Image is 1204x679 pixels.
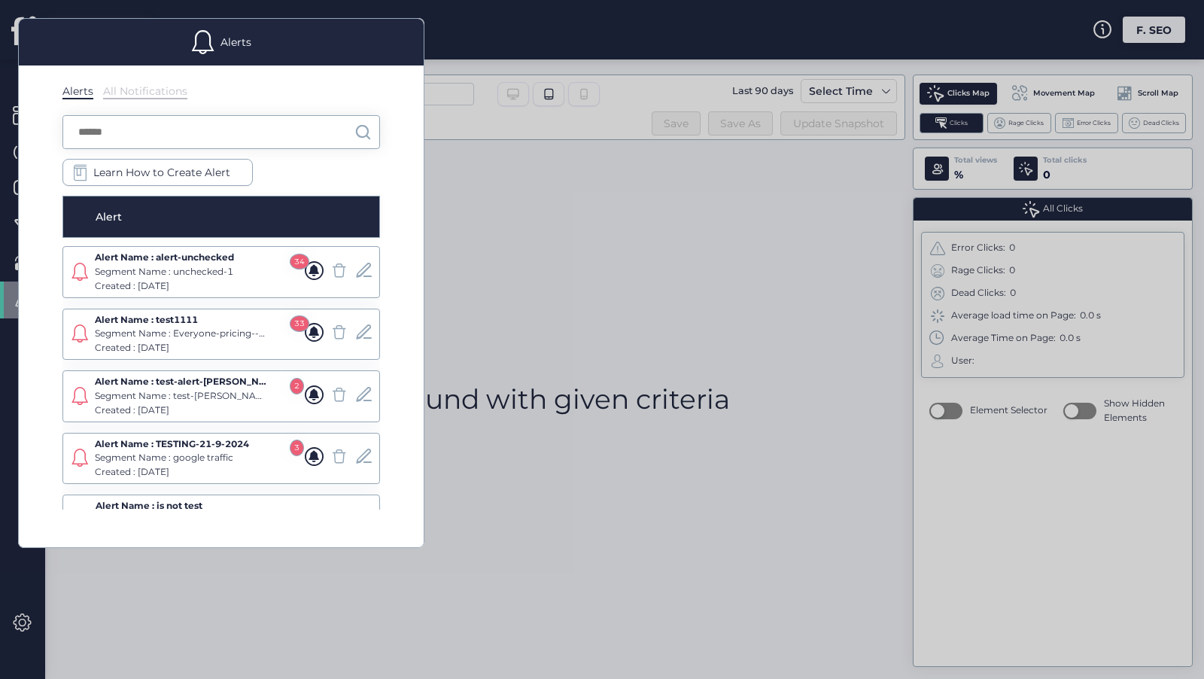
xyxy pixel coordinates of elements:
[95,403,268,418] div: Created : [DATE]
[290,315,309,332] div: 33
[95,451,268,465] div: Segment Name : google traffic
[95,251,268,265] div: Alert Name : alert-unchecked
[95,327,268,341] div: Segment Name : Everyone-pricing---- (copy) (copy)
[93,164,230,181] span: Learn How to Create Alert
[103,84,187,99] div: All Notifications
[220,34,251,50] div: Alerts
[95,265,268,279] div: Segment Name : unchecked-1
[95,389,268,403] div: Segment Name : test-[PERSON_NAME]-alert
[95,437,268,452] div: Alert Name : TESTING-21-9-2024
[19,19,424,65] div: Alerts
[95,341,268,355] div: Created : [DATE]
[95,313,268,327] div: Alert Name : test1111
[290,440,304,456] div: 3
[62,84,93,99] div: Alerts
[95,465,268,480] div: Created : [DATE]
[96,209,235,225] div: Alert
[95,375,268,389] div: Alert Name : test-alert-[PERSON_NAME]
[96,499,269,513] div: Alert Name : is not test
[95,279,268,294] div: Created : [DATE]
[290,254,309,270] div: 34
[290,378,304,394] div: 2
